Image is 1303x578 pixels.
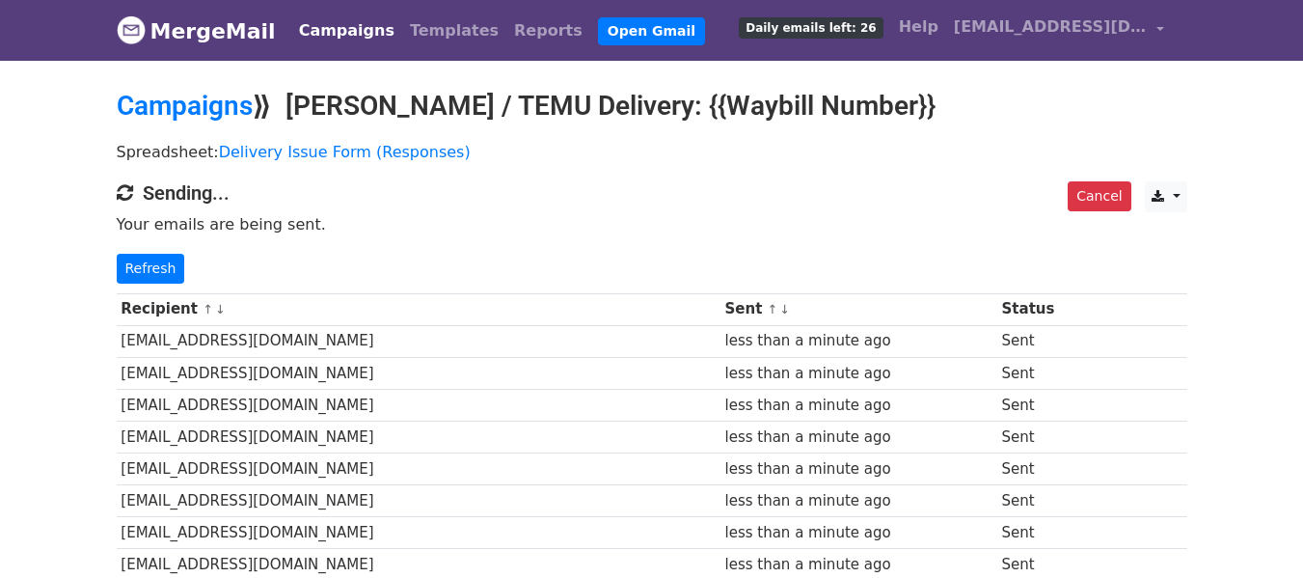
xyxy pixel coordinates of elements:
td: Sent [997,517,1096,549]
td: Sent [997,389,1096,421]
img: MergeMail logo [117,15,146,44]
td: Sent [997,454,1096,485]
div: less than a minute ago [724,395,991,417]
div: less than a minute ago [724,554,991,576]
div: less than a minute ago [724,458,991,481]
div: less than a minute ago [724,490,991,512]
a: ↓ [779,302,790,317]
td: [EMAIL_ADDRESS][DOMAIN_NAME] [117,357,720,389]
p: Your emails are being sent. [117,214,1187,234]
a: Delivery Issue Form (Responses) [219,143,471,161]
td: Sent [997,485,1096,517]
a: ↓ [215,302,226,317]
a: ↑ [203,302,213,317]
div: less than a minute ago [724,363,991,385]
th: Sent [720,293,997,325]
span: [EMAIL_ADDRESS][DOMAIN_NAME] [954,15,1147,39]
p: Spreadsheet: [117,142,1187,162]
a: Daily emails left: 26 [731,8,890,46]
td: Sent [997,421,1096,453]
a: Campaigns [291,12,402,50]
td: Sent [997,325,1096,357]
h2: ⟫ [PERSON_NAME] / TEMU Delivery: {{Waybill Number}} [117,90,1187,123]
span: Daily emails left: 26 [739,17,882,39]
h4: Sending... [117,181,1187,205]
th: Recipient [117,293,720,325]
a: Refresh [117,254,185,284]
a: [EMAIL_ADDRESS][DOMAIN_NAME] [946,8,1172,53]
div: less than a minute ago [724,330,991,352]
a: Templates [402,12,506,50]
a: ↑ [768,302,778,317]
td: [EMAIL_ADDRESS][DOMAIN_NAME] [117,389,720,421]
a: Reports [506,12,590,50]
td: [EMAIL_ADDRESS][DOMAIN_NAME] [117,485,720,517]
div: less than a minute ago [724,427,991,449]
td: [EMAIL_ADDRESS][DOMAIN_NAME] [117,517,720,549]
div: less than a minute ago [724,522,991,544]
a: Help [891,8,946,46]
td: [EMAIL_ADDRESS][DOMAIN_NAME] [117,421,720,453]
td: [EMAIL_ADDRESS][DOMAIN_NAME] [117,325,720,357]
td: Sent [997,357,1096,389]
a: Cancel [1068,181,1130,211]
a: MergeMail [117,11,276,51]
a: Open Gmail [598,17,705,45]
a: Campaigns [117,90,253,122]
td: [EMAIL_ADDRESS][DOMAIN_NAME] [117,454,720,485]
th: Status [997,293,1096,325]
